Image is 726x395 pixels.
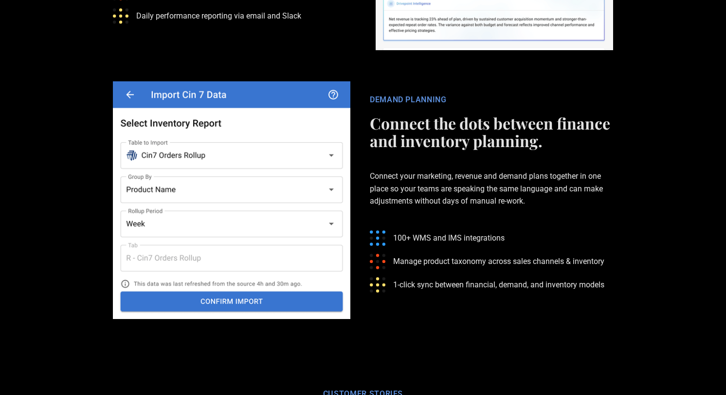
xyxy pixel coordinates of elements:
[136,10,301,22] p: Daily performance reporting via email and Slack
[393,279,604,291] p: 1-click sync between financial, demand, and inventory models
[393,232,505,244] p: 100+ WMS and IMS integrations
[370,95,613,105] div: DEMAND PLANNING
[393,255,604,267] p: Manage product taxonomy across sales channels & inventory
[370,114,613,150] h2: Connect the dots between finance and inventory planning.
[370,154,613,223] p: Connect your marketing, revenue and demand plans together in one place so your teams are speaking...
